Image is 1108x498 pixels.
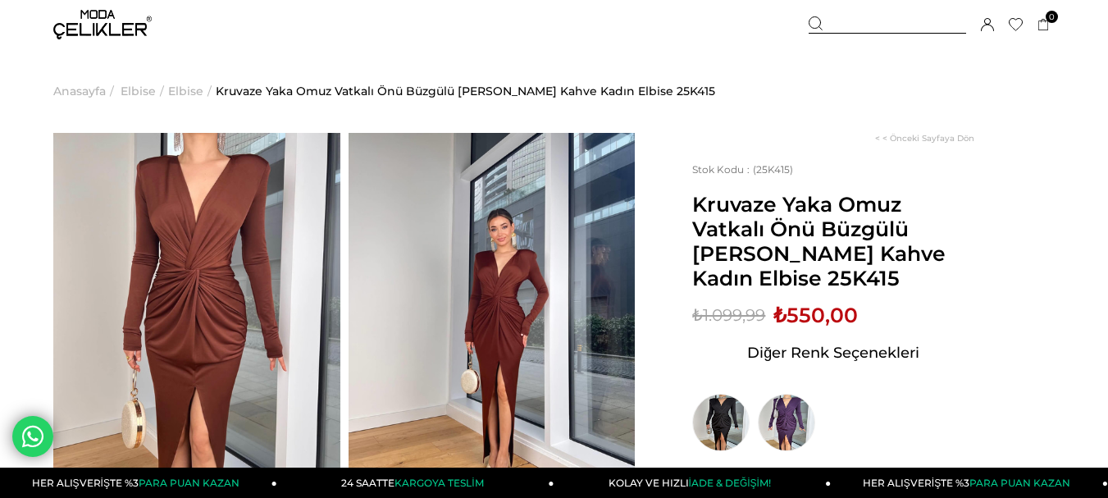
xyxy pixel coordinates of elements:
img: Kruvaze Yaka Omuz Vatkalı Önü Büzgülü Aldrin Mor Kadın Elbise 25K415 [758,394,815,451]
span: İADE & DEĞİŞİM! [689,477,771,489]
a: KOLAY VE HIZLIİADE & DEĞİŞİM! [554,468,832,498]
a: < < Önceki Sayfaya Dön [875,133,974,144]
a: Elbise [168,49,203,133]
a: Elbise [121,49,156,133]
span: Stok Kodu [692,163,753,176]
a: 0 [1037,19,1050,31]
span: (25K415) [692,163,793,176]
span: PARA PUAN KAZAN [969,477,1070,489]
span: ₺1.099,99 [692,303,765,327]
img: logo [53,10,152,39]
span: 0 [1046,11,1058,23]
a: Kruvaze Yaka Omuz Vatkalı Önü Büzgülü [PERSON_NAME] Kahve Kadın Elbise 25K415 [216,49,715,133]
img: Kruvaze Yaka Omuz Vatkalı Önü Büzgülü Aldrin Siyah Kadın Elbise 25K415 [692,394,750,451]
span: ₺550,00 [773,303,858,327]
li: > [121,49,168,133]
span: Diğer Renk Seçenekleri [747,340,919,366]
span: Kruvaze Yaka Omuz Vatkalı Önü Büzgülü [PERSON_NAME] Kahve Kadın Elbise 25K415 [692,192,974,290]
span: PARA PUAN KAZAN [139,477,239,489]
a: 24 SAATTEKARGOYA TESLİM [277,468,554,498]
span: KARGOYA TESLİM [394,477,483,489]
a: HER ALIŞVERİŞTE %3PARA PUAN KAZAN [831,468,1108,498]
li: > [53,49,118,133]
li: > [168,49,216,133]
a: Anasayfa [53,49,106,133]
